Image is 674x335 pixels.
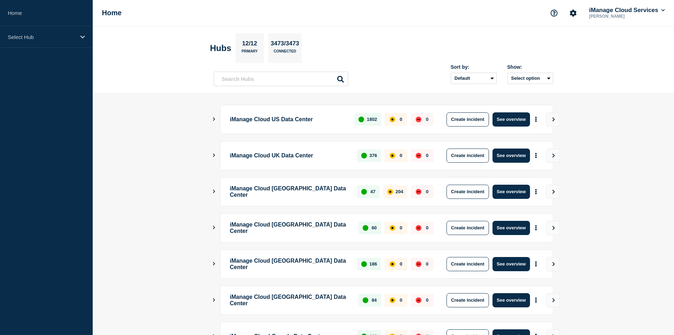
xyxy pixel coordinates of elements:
button: More actions [531,113,541,126]
div: down [416,153,421,158]
button: View [546,257,560,271]
div: affected [390,153,395,158]
div: Sort by: [451,64,497,70]
p: Select Hub [8,34,76,40]
p: 0 [400,297,402,303]
p: 0 [400,225,402,230]
p: 0 [426,297,428,303]
button: See overview [492,185,530,199]
button: See overview [492,257,530,271]
button: Account settings [566,6,581,21]
div: Show: [507,64,553,70]
button: iManage Cloud Services [588,7,666,14]
h1: Home [102,9,122,17]
p: 84 [371,297,376,303]
button: View [546,293,560,307]
button: Show Connected Hubs [212,261,216,267]
div: down [416,297,421,303]
div: affected [390,261,395,267]
p: 0 [426,225,428,230]
p: 3473/3473 [268,40,302,49]
button: See overview [492,293,530,307]
p: 0 [426,261,428,267]
p: 0 [426,153,428,158]
p: 1802 [367,117,377,122]
button: View [546,112,560,127]
button: Show Connected Hubs [212,189,216,194]
button: View [546,185,560,199]
div: down [416,189,421,195]
button: Show Connected Hubs [212,297,216,303]
p: 204 [396,189,403,194]
div: down [416,261,421,267]
p: 60 [371,225,376,230]
button: View [546,221,560,235]
div: up [363,297,368,303]
button: More actions [531,149,541,162]
p: 0 [400,153,402,158]
button: Support [547,6,561,21]
div: up [358,117,364,122]
p: 0 [426,189,428,194]
button: View [546,149,560,163]
p: Connected [274,49,296,57]
button: Create incident [447,149,489,163]
button: Create incident [447,221,489,235]
p: 376 [369,153,377,158]
button: Show Connected Hubs [212,153,216,158]
div: affected [390,225,395,231]
button: Create incident [447,257,489,271]
div: affected [390,297,395,303]
p: 0 [426,117,428,122]
p: 186 [369,261,377,267]
button: Create incident [447,112,489,127]
p: 47 [370,189,375,194]
div: up [361,189,367,195]
div: affected [390,117,395,122]
select: Sort by [451,73,497,84]
p: iManage Cloud [GEOGRAPHIC_DATA] Data Center [230,221,351,235]
p: Primary [242,49,258,57]
button: More actions [531,257,541,270]
button: Create incident [447,185,489,199]
div: up [361,261,367,267]
button: Create incident [447,293,489,307]
button: More actions [531,294,541,307]
div: up [361,153,367,158]
h2: Hubs [210,43,231,53]
p: iManage Cloud US Data Center [230,112,347,127]
p: 12/12 [240,40,260,49]
button: Show Connected Hubs [212,117,216,122]
p: iManage Cloud UK Data Center [230,149,349,163]
button: More actions [531,221,541,234]
button: See overview [492,221,530,235]
p: iManage Cloud [GEOGRAPHIC_DATA] Data Center [230,257,349,271]
button: Select option [507,73,553,84]
div: affected [387,189,393,195]
p: [PERSON_NAME] [588,14,661,19]
button: Show Connected Hubs [212,225,216,230]
div: down [416,117,421,122]
button: See overview [492,112,530,127]
p: 0 [400,117,402,122]
p: iManage Cloud [GEOGRAPHIC_DATA] Data Center [230,293,351,307]
input: Search Hubs [214,72,348,86]
button: See overview [492,149,530,163]
p: 0 [400,261,402,267]
p: iManage Cloud [GEOGRAPHIC_DATA] Data Center [230,185,349,199]
div: up [363,225,368,231]
button: More actions [531,185,541,198]
div: down [416,225,421,231]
